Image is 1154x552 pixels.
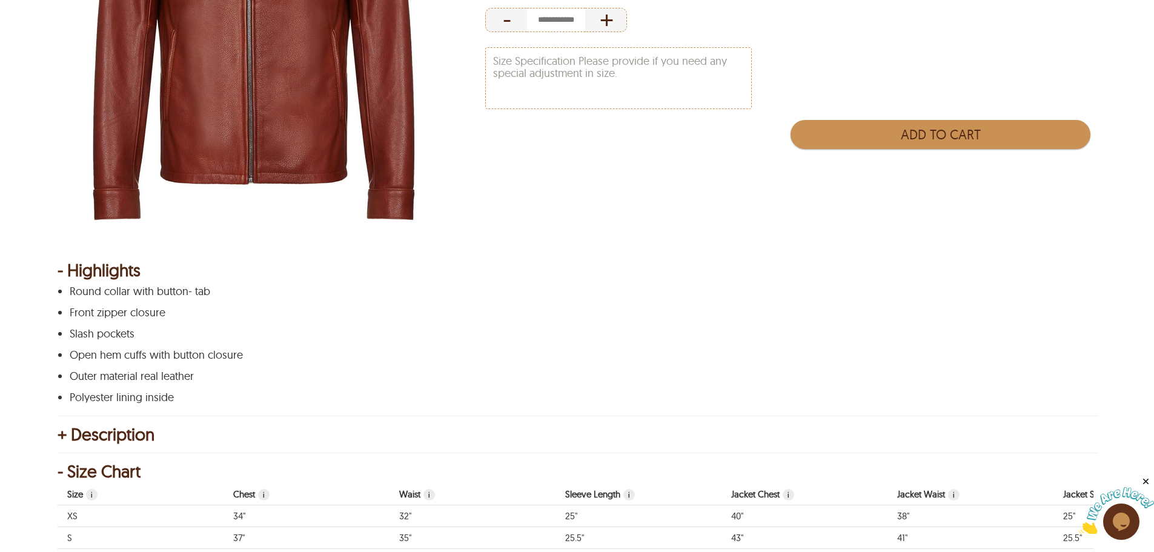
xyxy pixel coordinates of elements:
[1079,476,1154,534] iframe: chat widget
[887,505,1053,527] td: Measurement of finished jacket waist. Circular measurement. 38"
[390,527,555,549] td: Body waist. 35"
[58,527,224,549] td: Size S
[58,428,1096,441] div: + Description
[948,489,960,500] span: Measurement of finished jacket waist. Circular measurement.
[623,489,635,500] span: Body sleeve length.
[58,465,1096,477] div: - Size Chart
[224,484,390,505] th: Body chest. Circular measurement at about men's nipple height.
[224,527,390,549] td: Body chest. Circular measurement at about men's nipple height. 37"
[70,285,1081,298] p: Round collar with button- tab
[70,349,1081,361] p: Open hem cuffs with button closure
[887,484,1053,505] th: Measurement of finished jacket waist. Circular measurement.
[423,489,435,500] span: Body waist.
[555,527,721,549] td: Body sleeve length. 25.5"
[70,370,1081,382] p: Outer material real leather
[721,484,887,505] th: Measurement of finished jacket chest. Circular measurement.
[721,505,887,527] td: Measurement of finished jacket chest. Circular measurement. 40"
[486,48,751,108] textarea: Size Specification Please provide if you need any special adjustment in size.
[485,8,527,32] div: Decrease Quantity of Item
[390,505,555,527] td: Body waist. 32"
[58,484,224,505] th: Size
[70,307,1081,319] p: Front zipper closure
[58,505,224,527] td: Size XS
[58,264,1096,276] div: - Highlights
[555,484,721,505] th: Body sleeve length.
[258,489,270,500] span: Body chest. Circular measurement at about men's nipple height.
[70,391,1081,404] p: Polyester lining inside
[791,120,1090,149] button: Add to Cart
[86,489,98,500] span: Size
[390,484,555,505] th: Body waist.
[721,527,887,549] td: Measurement of finished jacket chest. Circular measurement. 43"
[224,505,390,527] td: Body chest. Circular measurement at about men's nipple height. 34"
[555,505,721,527] td: Body sleeve length. 25"
[791,155,1090,182] iframe: PayPal
[887,527,1053,549] td: Measurement of finished jacket waist. Circular measurement. 41"
[783,489,794,500] span: Measurement of finished jacket chest. Circular measurement.
[70,328,1081,340] p: Slash pockets
[585,8,627,32] div: Increase Quantity of Item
